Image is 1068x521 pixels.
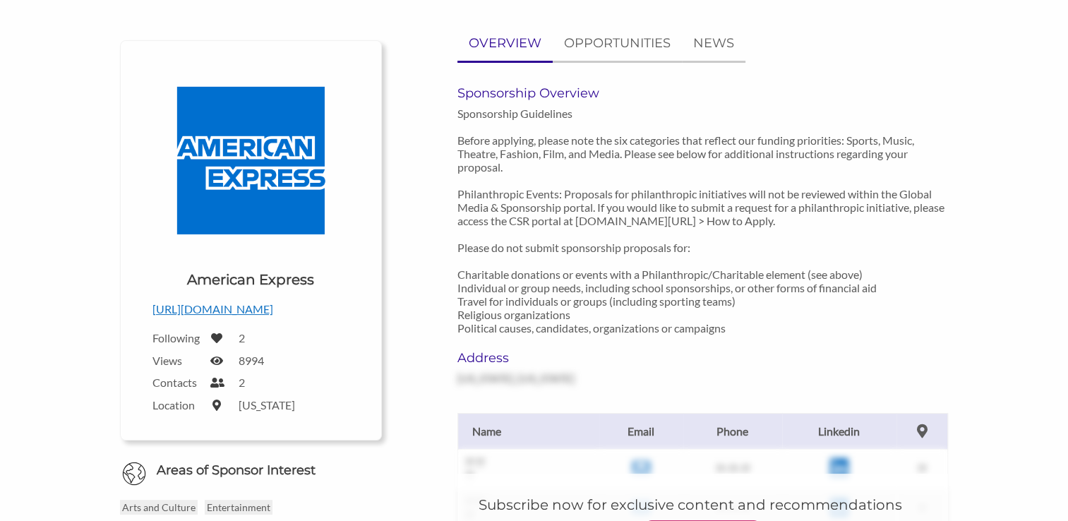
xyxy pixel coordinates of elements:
p: OPPORTUNITIES [564,33,671,54]
h1: American Express [187,270,314,289]
th: Email [599,413,683,449]
p: Arts and Culture [120,500,198,515]
p: OVERVIEW [469,33,541,54]
h6: Areas of Sponsor Interest [109,462,392,479]
label: 8994 [239,354,264,367]
th: Name [458,413,599,449]
label: 2 [239,331,245,345]
label: Contacts [152,376,202,389]
p: Entertainment [205,500,272,515]
p: [URL][DOMAIN_NAME] [152,300,349,318]
label: [US_STATE] [239,398,295,412]
th: Linkedin [782,413,896,449]
p: NEWS [693,33,734,54]
label: Following [152,331,202,345]
h5: Subscribe now for exclusive content and recommendations [479,495,927,515]
label: Location [152,398,202,412]
img: Globe Icon [122,462,146,486]
label: Views [152,354,202,367]
h6: Sponsorship Overview [457,85,948,101]
p: Sponsorship Guidelines Before applying, please note the six categories that reflect our funding p... [457,107,948,335]
h6: Address [457,350,607,366]
label: 2 [239,376,245,389]
img: American Express Logo [152,62,349,259]
th: Phone [683,413,782,449]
